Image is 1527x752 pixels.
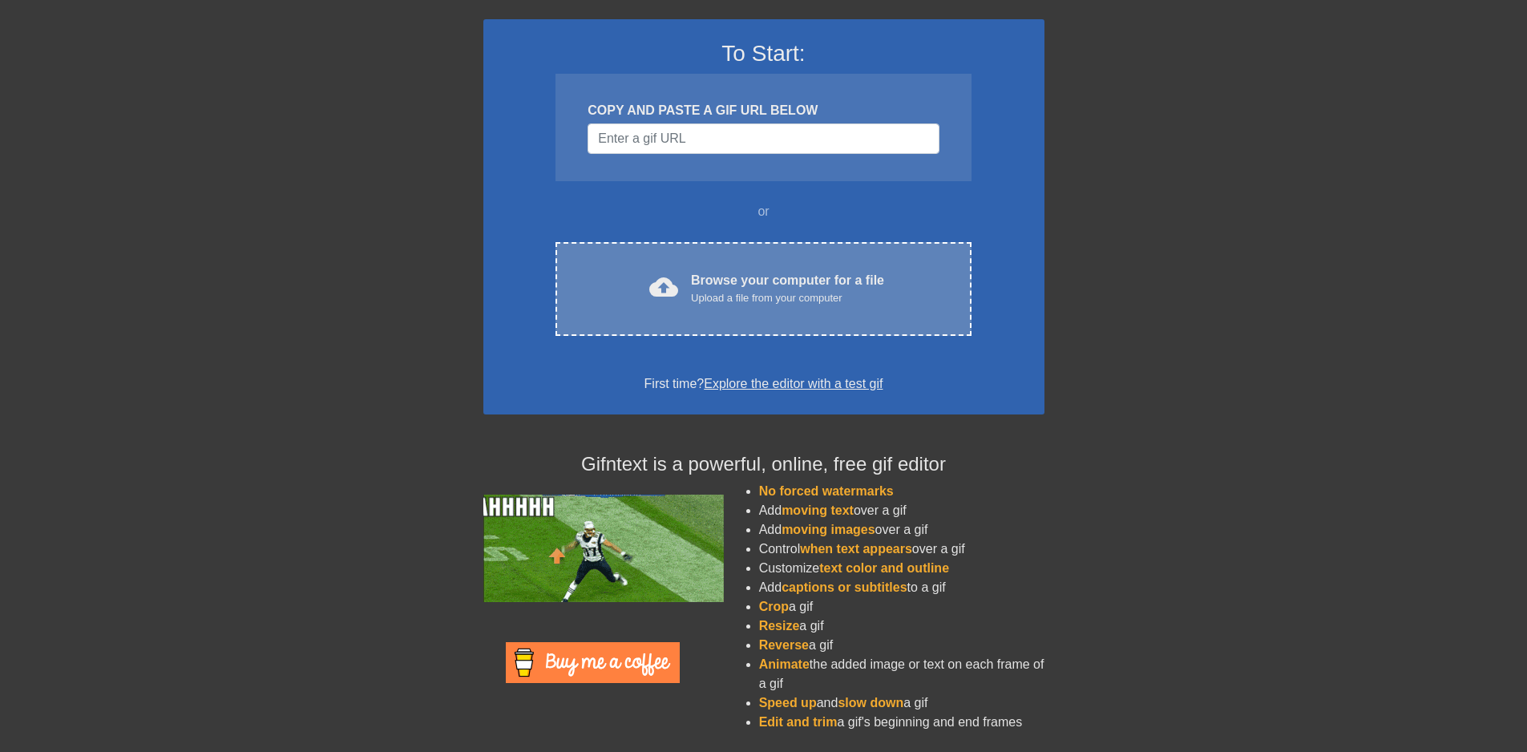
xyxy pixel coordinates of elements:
[588,123,939,154] input: Username
[525,202,1003,221] div: or
[759,597,1044,617] li: a gif
[704,377,883,390] a: Explore the editor with a test gif
[759,559,1044,578] li: Customize
[782,523,875,536] span: moving images
[759,713,1044,732] li: a gif's beginning and end frames
[759,540,1044,559] li: Control over a gif
[506,642,680,683] img: Buy Me A Coffee
[759,693,1044,713] li: and a gif
[649,273,678,301] span: cloud_upload
[759,617,1044,636] li: a gif
[759,636,1044,655] li: a gif
[782,580,907,594] span: captions or subtitles
[838,696,903,710] span: slow down
[759,484,894,498] span: No forced watermarks
[759,619,800,633] span: Resize
[800,542,912,556] span: when text appears
[759,655,1044,693] li: the added image or text on each frame of a gif
[483,453,1044,476] h4: Gifntext is a powerful, online, free gif editor
[759,520,1044,540] li: Add over a gif
[819,561,949,575] span: text color and outline
[782,503,854,517] span: moving text
[504,40,1024,67] h3: To Start:
[759,600,789,613] span: Crop
[759,696,817,710] span: Speed up
[691,290,884,306] div: Upload a file from your computer
[504,374,1024,394] div: First time?
[691,271,884,306] div: Browse your computer for a file
[759,501,1044,520] li: Add over a gif
[588,101,939,120] div: COPY AND PASTE A GIF URL BELOW
[759,578,1044,597] li: Add to a gif
[759,638,809,652] span: Reverse
[759,657,810,671] span: Animate
[483,495,724,602] img: football_small.gif
[759,715,838,729] span: Edit and trim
